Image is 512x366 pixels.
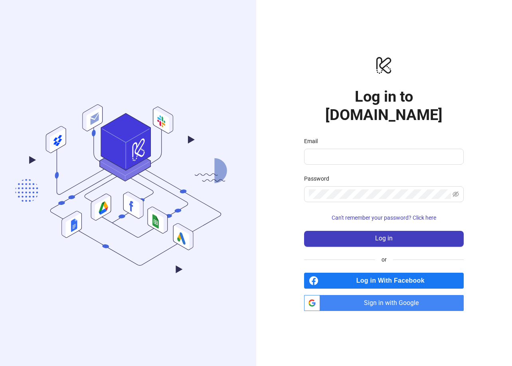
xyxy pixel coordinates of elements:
[304,214,464,221] a: Can't remember your password? Click here
[304,174,334,183] label: Password
[304,273,464,289] a: Log in With Facebook
[323,295,464,311] span: Sign in with Google
[304,295,464,311] a: Sign in with Google
[453,191,459,197] span: eye-invisible
[322,273,464,289] span: Log in With Facebook
[375,235,393,242] span: Log in
[375,255,393,264] span: or
[309,152,457,161] input: Email
[304,212,464,224] button: Can't remember your password? Click here
[309,189,451,199] input: Password
[304,137,323,146] label: Email
[304,87,464,124] h1: Log in to [DOMAIN_NAME]
[332,214,436,221] span: Can't remember your password? Click here
[304,231,464,247] button: Log in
